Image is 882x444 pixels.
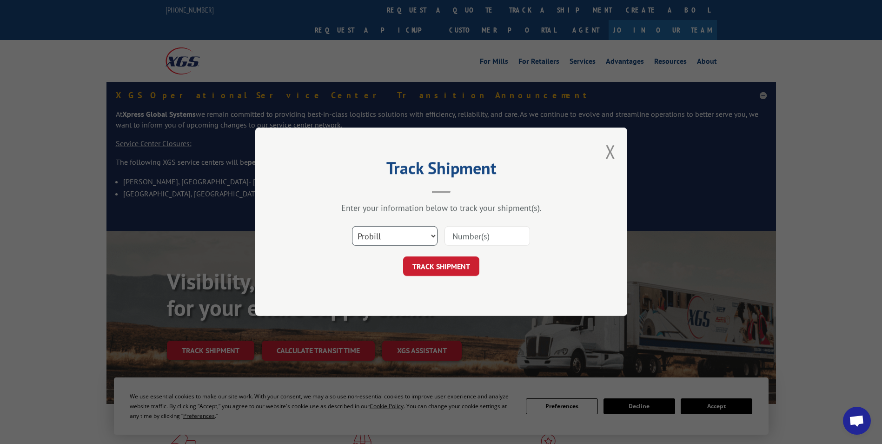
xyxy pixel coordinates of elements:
[444,227,530,246] input: Number(s)
[403,257,479,276] button: TRACK SHIPMENT
[302,161,581,179] h2: Track Shipment
[302,203,581,214] div: Enter your information below to track your shipment(s).
[605,139,616,164] button: Close modal
[843,407,871,435] a: Open chat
